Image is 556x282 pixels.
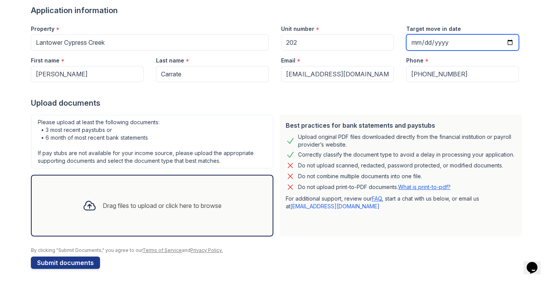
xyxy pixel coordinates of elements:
[281,25,314,33] label: Unit number
[31,247,525,253] div: By clicking "Submit Documents," you agree to our and
[156,57,184,64] label: Last name
[281,57,295,64] label: Email
[103,201,222,210] div: Drag files to upload or click here to browse
[286,121,516,130] div: Best practices for bank statements and paystubs
[372,195,382,202] a: FAQ
[142,247,182,253] a: Terms of Service
[31,25,54,33] label: Property
[298,150,514,159] div: Correctly classify the document type to avoid a delay in processing your application.
[286,195,516,210] p: For additional support, review our , start a chat with us below, or email us at
[31,115,273,169] div: Please upload at least the following documents: • 3 most recent paystubs or • 6 month of most rec...
[406,25,461,33] label: Target move in date
[31,257,100,269] button: Submit documents
[31,57,59,64] label: First name
[298,172,422,181] div: Do not combine multiple documents into one file.
[31,5,525,16] div: Application information
[31,98,525,108] div: Upload documents
[298,133,516,149] div: Upload original PDF files downloaded directly from the financial institution or payroll provider’...
[398,184,451,190] a: What is print-to-pdf?
[290,203,380,209] a: [EMAIL_ADDRESS][DOMAIN_NAME]
[524,251,548,274] iframe: chat widget
[190,247,223,253] a: Privacy Policy.
[298,161,503,170] div: Do not upload scanned, redacted, password protected, or modified documents.
[406,57,424,64] label: Phone
[298,183,451,191] p: Do not upload print-to-PDF documents.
